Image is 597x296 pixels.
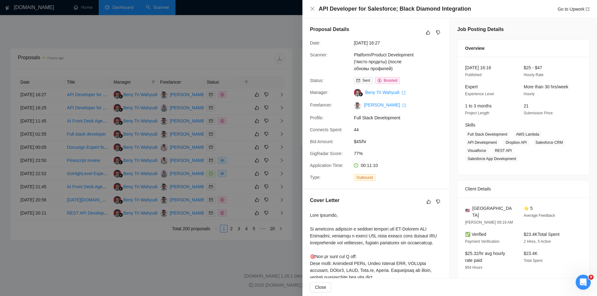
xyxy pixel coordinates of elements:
span: Hourly [524,92,535,96]
button: Close [310,6,315,12]
span: Total Spent [524,258,542,263]
span: dollar [378,79,381,82]
span: GigRadar Score: [310,151,343,156]
span: 00:11:10 [361,163,378,168]
span: REST API [492,147,514,154]
span: Status: [310,78,324,83]
span: Hey [PERSON_NAME][EMAIL_ADDRESS][DOMAIN_NAME], Looks like your Upwork agency ValsyDev 🤖 AI Platfo... [12,18,91,123]
span: clock-circle [354,163,358,168]
span: dislike [436,30,440,35]
span: [PERSON_NAME] 09:19 AM [465,220,513,225]
span: Average Feedback [524,213,555,218]
div: Client Details [465,180,582,197]
iframe: Intercom live chat [576,275,591,290]
a: Go to Upworkexport [558,7,589,12]
span: More than 30 hrs/week [524,84,568,89]
img: c1rMYu7DTHED33eqL8tEADJX9sMTwM6_VWawB2aHXk4VT2WJ7KMwzCg-ElCnjT9JR9 [354,102,361,109]
span: Scanner: [310,52,327,57]
h5: Job Posting Details [457,26,504,33]
span: Salesforce App Development [465,155,519,162]
span: Outbound [354,174,375,181]
span: Type: [310,175,321,180]
span: Full Stack Development [465,131,510,138]
span: 1 to 3 months [465,103,492,108]
button: dislike [434,29,442,36]
span: ✅ Verified [465,232,486,237]
span: Manager: [310,90,328,95]
span: like [426,30,430,35]
span: 44 [354,126,448,133]
button: dislike [434,198,442,205]
span: Sent [362,78,370,83]
span: $25 - $47 [524,65,542,70]
span: $23.4K [524,251,537,256]
span: Full Stack Development [354,114,448,121]
span: AWS Lambda [514,131,542,138]
span: close [310,6,315,11]
span: [GEOGRAPHIC_DATA] [472,205,514,219]
span: Expert [465,84,478,89]
span: [DATE] 16:27 [354,39,448,46]
button: like [424,29,432,36]
span: Hourly Rate [524,73,543,77]
p: Message from Mariia, sent 3 нед. назад [12,24,92,30]
img: gigradar-bm.png [359,92,363,96]
span: 2 Hires, 5 Active [524,239,551,244]
button: Close [310,282,331,292]
span: Date: [310,40,320,45]
span: export [402,91,406,95]
span: export [586,7,589,11]
span: 21 [524,103,529,108]
span: Salesforce CRM [533,139,565,146]
h5: Cover Letter [310,197,339,204]
a: Platform/Product Development (Чисто продкты) (после обновы профилей) [354,52,414,71]
span: 9 [589,275,594,280]
img: 🇺🇸 [465,208,470,213]
span: $25.32/hr avg hourly rate paid [465,251,505,263]
span: Freelancer: [310,102,332,107]
span: mail [356,79,360,82]
span: [DATE] 16:16 [465,65,491,70]
span: ⭐ 5 [524,206,533,211]
span: $45/hr [354,138,448,145]
span: 954 Hours [465,265,482,270]
span: Application Time: [310,163,343,168]
span: Visualforce [465,147,489,154]
span: Project Length [465,111,489,115]
span: dislike [436,199,440,204]
span: Overview [465,45,484,52]
h4: API Developer for Salesforce; Black Diamond Integration [319,5,471,13]
span: API Development [465,139,499,146]
span: Payment Verification [465,239,499,244]
span: Bid Amount: [310,139,334,144]
span: Skills [465,122,475,127]
span: $23.4K Total Spent [524,232,559,237]
a: [PERSON_NAME] export [364,102,406,107]
h5: Proposal Details [310,26,349,33]
button: like [425,198,432,205]
span: Close [315,284,326,291]
span: Dropbox API [503,139,529,146]
span: Connects Spent: [310,127,343,132]
span: like [427,199,431,204]
span: Profile: [310,115,324,120]
span: Experience Level [465,92,494,96]
span: export [402,103,406,107]
span: Submission Price [524,111,553,115]
span: 77% [354,150,448,157]
span: Published [465,73,482,77]
a: Beny Tri Wahyudi export [365,90,406,95]
span: Boosted [384,78,397,83]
